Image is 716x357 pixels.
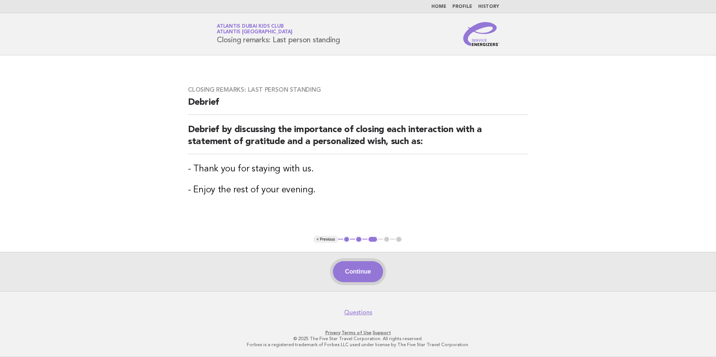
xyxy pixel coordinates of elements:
[342,330,371,335] a: Terms of Use
[129,336,587,342] p: © 2025 The Five Star Travel Corporation. All rights reserved.
[355,236,362,243] button: 2
[217,24,340,44] h1: Closing remarks: Last person standing
[188,184,528,196] h3: - Enjoy the rest of your evening.
[217,30,292,35] span: Atlantis [GEOGRAPHIC_DATA]
[188,86,528,94] h3: Closing remarks: Last person standing
[478,4,499,9] a: History
[431,4,446,9] a: Home
[343,236,351,243] button: 1
[188,124,528,154] h2: Debrief by discussing the importance of closing each interaction with a statement of gratitude an...
[373,330,391,335] a: Support
[188,97,528,115] h2: Debrief
[129,330,587,336] p: · ·
[463,22,499,46] img: Service Energizers
[188,163,528,175] h3: - Thank you for staying with us.
[333,261,383,282] button: Continue
[217,24,292,34] a: Atlantis Dubai Kids ClubAtlantis [GEOGRAPHIC_DATA]
[325,330,340,335] a: Privacy
[313,236,338,243] button: < Previous
[344,309,372,316] a: Questions
[367,236,378,243] button: 3
[129,342,587,348] p: Forbes is a registered trademark of Forbes LLC used under license by The Five Star Travel Corpora...
[452,4,472,9] a: Profile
